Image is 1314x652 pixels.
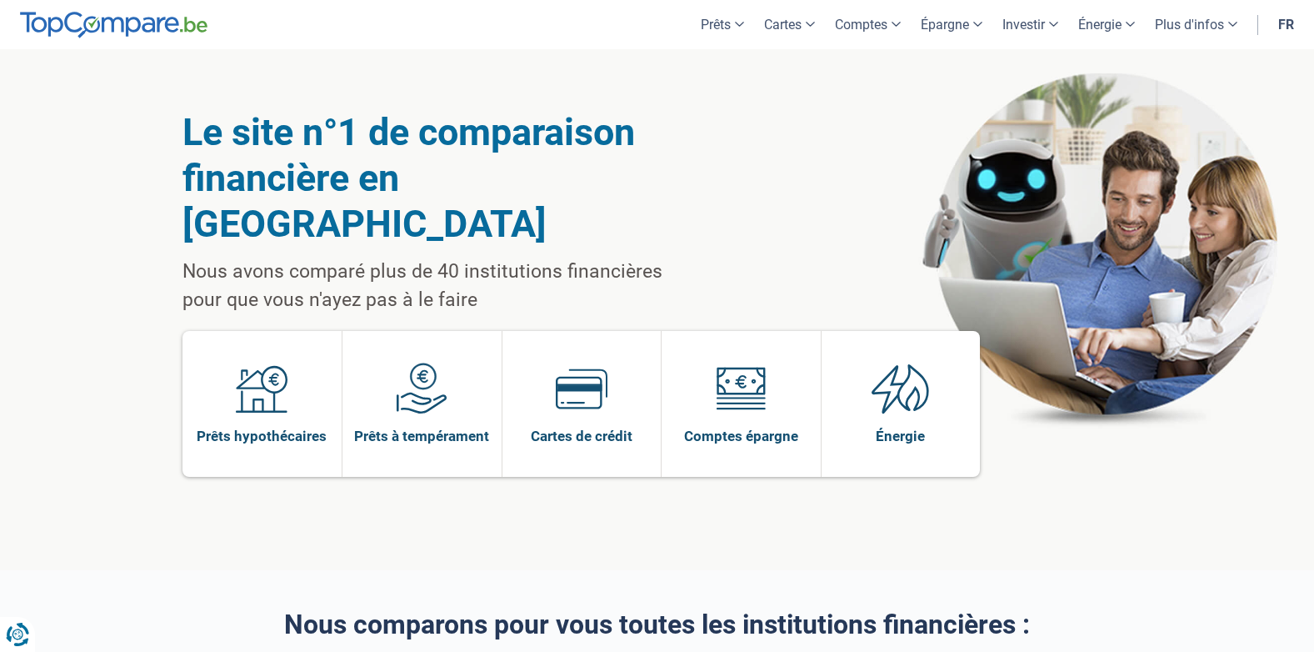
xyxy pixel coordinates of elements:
[197,427,327,445] span: Prêts hypothécaires
[531,427,632,445] span: Cartes de crédit
[182,258,705,314] p: Nous avons comparé plus de 40 institutions financières pour que vous n'ayez pas à le faire
[822,331,981,477] a: Énergie Énergie
[236,363,287,414] img: Prêts hypothécaires
[556,363,607,414] img: Cartes de crédit
[182,331,342,477] a: Prêts hypothécaires Prêts hypothécaires
[182,610,1132,639] h2: Nous comparons pour vous toutes les institutions financières :
[876,427,925,445] span: Énergie
[684,427,798,445] span: Comptes épargne
[715,363,767,414] img: Comptes épargne
[20,12,207,38] img: TopCompare
[396,363,447,414] img: Prêts à tempérament
[354,427,489,445] span: Prêts à tempérament
[342,331,502,477] a: Prêts à tempérament Prêts à tempérament
[662,331,821,477] a: Comptes épargne Comptes épargne
[182,109,705,247] h1: Le site n°1 de comparaison financière en [GEOGRAPHIC_DATA]
[502,331,662,477] a: Cartes de crédit Cartes de crédit
[872,363,930,414] img: Énergie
